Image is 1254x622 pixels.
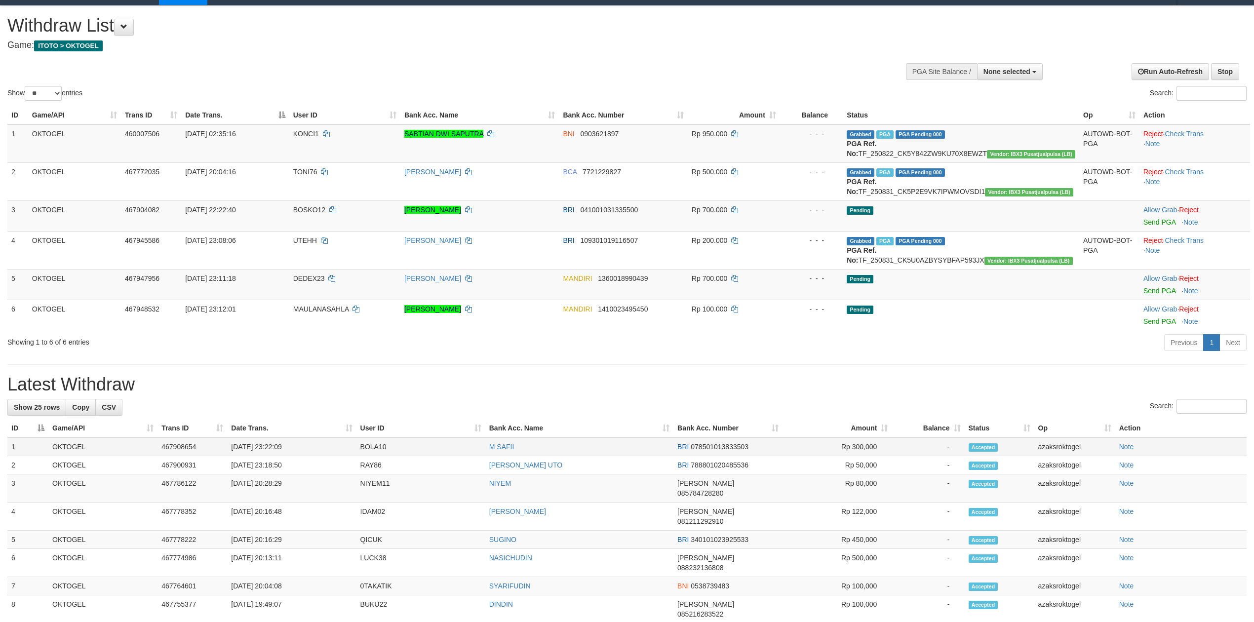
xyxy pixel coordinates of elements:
[1143,317,1176,325] a: Send PGA
[181,106,289,124] th: Date Trans.: activate to sort column descending
[876,237,894,245] span: Marked by azaksroktogel
[847,206,873,215] span: Pending
[48,531,157,549] td: OKTOGEL
[28,300,121,330] td: OKTOGEL
[1034,577,1115,595] td: azaksroktogel
[1183,218,1198,226] a: Note
[563,206,574,214] span: BRI
[1179,274,1199,282] a: Reject
[356,456,485,474] td: RAY86
[489,536,516,544] a: SUGINO
[48,437,157,456] td: OKTOGEL
[783,456,892,474] td: Rp 50,000
[847,130,874,139] span: Grabbed
[1165,168,1204,176] a: Check Trans
[985,188,1073,196] span: Vendor URL: https://dashboard.q2checkout.com/secure
[1183,287,1198,295] a: Note
[692,236,727,244] span: Rp 200.000
[157,549,227,577] td: 467774986
[984,257,1073,265] span: Vendor URL: https://dashboard.q2checkout.com/secure
[1139,106,1250,124] th: Action
[559,106,687,124] th: Bank Acc. Number: activate to sort column ascending
[157,577,227,595] td: 467764601
[784,129,839,139] div: - - -
[692,206,727,214] span: Rp 700.000
[1034,474,1115,503] td: azaksroktogel
[1145,178,1160,186] a: Note
[125,168,159,176] span: 467772035
[876,168,894,177] span: Marked by azaksroktogel
[896,130,945,139] span: PGA Pending
[293,206,325,214] span: BOSKO12
[691,536,748,544] span: Copy 340101023925533 to clipboard
[400,106,559,124] th: Bank Acc. Name: activate to sort column ascending
[673,419,783,437] th: Bank Acc. Number: activate to sort column ascending
[7,106,28,124] th: ID
[28,231,121,269] td: OKTOGEL
[1034,549,1115,577] td: azaksroktogel
[1139,269,1250,300] td: ·
[1139,124,1250,163] td: · ·
[1139,231,1250,269] td: · ·
[965,419,1034,437] th: Status: activate to sort column ascending
[404,274,461,282] a: [PERSON_NAME]
[1034,456,1115,474] td: azaksroktogel
[969,443,998,452] span: Accepted
[7,16,826,36] h1: Withdraw List
[969,601,998,609] span: Accepted
[677,536,689,544] span: BRI
[783,531,892,549] td: Rp 450,000
[896,168,945,177] span: PGA Pending
[580,236,638,244] span: Copy 109301019116507 to clipboard
[66,399,96,416] a: Copy
[185,130,235,138] span: [DATE] 02:35:16
[843,124,1079,163] td: TF_250822_CK5Y842ZW9KU70X8EWZT
[1034,437,1115,456] td: azaksroktogel
[485,419,673,437] th: Bank Acc. Name: activate to sort column ascending
[780,106,843,124] th: Balance
[48,456,157,474] td: OKTOGEL
[847,237,874,245] span: Grabbed
[892,419,964,437] th: Balance: activate to sort column ascending
[404,206,461,214] a: [PERSON_NAME]
[1132,63,1209,80] a: Run Auto-Refresh
[1179,305,1199,313] a: Reject
[1143,236,1163,244] a: Reject
[847,168,874,177] span: Grabbed
[1143,206,1177,214] a: Allow Grab
[892,503,964,531] td: -
[1143,305,1177,313] a: Allow Grab
[677,443,689,451] span: BRI
[1034,531,1115,549] td: azaksroktogel
[843,162,1079,200] td: TF_250831_CK5P2E9VK7IPWMOVSDI1
[7,531,48,549] td: 5
[157,456,227,474] td: 467900931
[847,246,876,264] b: PGA Ref. No:
[892,437,964,456] td: -
[356,503,485,531] td: IDAM02
[677,461,689,469] span: BRI
[1143,305,1179,313] span: ·
[1119,582,1134,590] a: Note
[843,106,1079,124] th: Status
[1119,479,1134,487] a: Note
[563,274,592,282] span: MANDIRI
[404,305,461,313] a: [PERSON_NAME]
[28,106,121,124] th: Game/API: activate to sort column ascending
[1034,419,1115,437] th: Op: activate to sort column ascending
[293,274,325,282] span: DEDEX23
[677,489,723,497] span: Copy 085784728280 to clipboard
[356,419,485,437] th: User ID: activate to sort column ascending
[563,305,592,313] span: MANDIRI
[1079,231,1139,269] td: AUTOWD-BOT-PGA
[1165,130,1204,138] a: Check Trans
[14,403,60,411] span: Show 25 rows
[1164,334,1204,351] a: Previous
[563,130,574,138] span: BNI
[227,474,356,503] td: [DATE] 20:28:29
[1143,206,1179,214] span: ·
[1115,419,1247,437] th: Action
[677,610,723,618] span: Copy 085216283522 to clipboard
[227,549,356,577] td: [DATE] 20:13:11
[784,235,839,245] div: - - -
